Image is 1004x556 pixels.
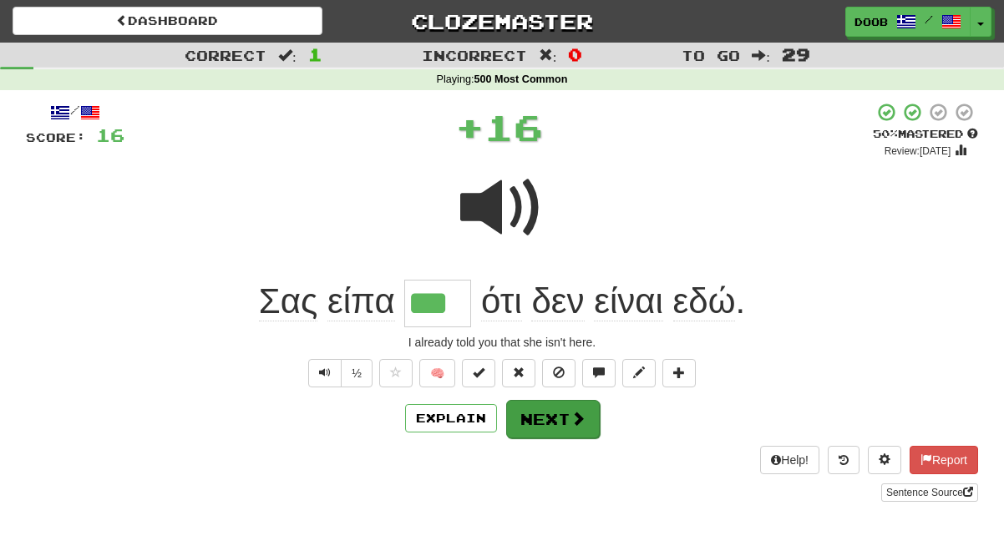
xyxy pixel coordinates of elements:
button: Play sentence audio (ctl+space) [308,359,342,387]
span: . [471,281,745,321]
button: Round history (alt+y) [828,446,859,474]
span: 0 [568,44,582,64]
button: ½ [341,359,373,387]
span: 16 [484,106,543,148]
span: : [539,48,557,63]
span: : [278,48,297,63]
button: Reset to 0% Mastered (alt+r) [502,359,535,387]
span: To go [682,47,740,63]
div: Text-to-speech controls [305,359,373,387]
span: ότι [481,281,522,321]
button: Add to collection (alt+a) [662,359,696,387]
button: Explain [405,404,497,432]
button: Set this sentence to 100% Mastered (alt+m) [462,359,495,387]
span: / [925,13,933,25]
button: Discuss sentence (alt+u) [582,359,616,387]
span: Incorrect [422,47,527,63]
span: 50 % [873,127,898,140]
span: είναι [594,281,663,321]
span: Correct [185,47,266,63]
span: Score: [26,130,86,144]
div: / [26,102,124,123]
span: Σας [259,281,318,321]
span: εδώ [673,281,736,321]
button: Favorite sentence (alt+f) [379,359,413,387]
a: Clozemaster [347,7,657,36]
strong: 500 Most Common [474,73,567,85]
span: + [455,102,484,152]
button: Next [506,400,600,438]
span: 29 [782,44,810,64]
span: δεν [531,281,584,321]
small: Review: [DATE] [885,145,951,157]
div: Mastered [873,127,978,142]
span: είπα [327,281,395,321]
a: Sentence Source [881,483,978,502]
button: Edit sentence (alt+d) [622,359,656,387]
button: Ignore sentence (alt+i) [542,359,576,387]
a: Dashboard [13,7,322,35]
span: : [752,48,770,63]
span: Doob [854,14,888,29]
a: Doob / [845,7,971,37]
button: Help! [760,446,819,474]
span: 1 [308,44,322,64]
button: 🧠 [419,359,455,387]
button: Report [910,446,978,474]
div: I already told you that she isn't here. [26,334,978,351]
span: 16 [96,124,124,145]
